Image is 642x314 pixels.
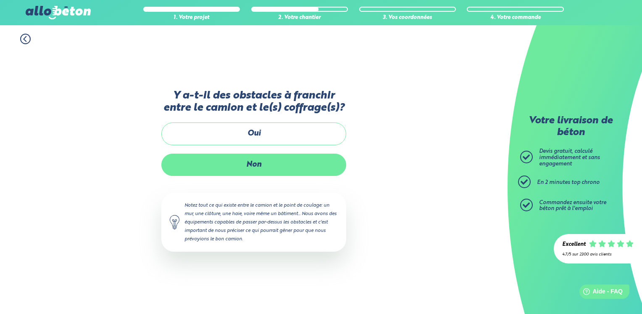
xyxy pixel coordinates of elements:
iframe: Help widget launcher [567,281,633,305]
span: Commandez ensuite votre béton prêt à l'emploi [539,200,606,212]
div: Notez tout ce qui existe entre le camion et le point de coulage: un mur, une clôture, une haie, v... [161,193,346,252]
img: allobéton [26,6,90,19]
span: En 2 minutes top chrono [537,180,600,185]
div: Excellent [562,242,586,248]
span: Devis gratuit, calculé immédiatement et sans engagement [539,149,600,166]
div: 4.7/5 sur 2300 avis clients [562,252,634,257]
p: Votre livraison de béton [522,115,619,138]
div: 1. Votre projet [143,15,240,21]
div: 2. Votre chantier [251,15,348,21]
div: 4. Votre commande [467,15,563,21]
label: Y a-t-il des obstacles à franchir entre le camion et le(s) coffrage(s)? [161,90,346,114]
label: Oui [161,122,346,145]
div: 3. Vos coordonnées [359,15,456,21]
label: Non [161,154,346,176]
